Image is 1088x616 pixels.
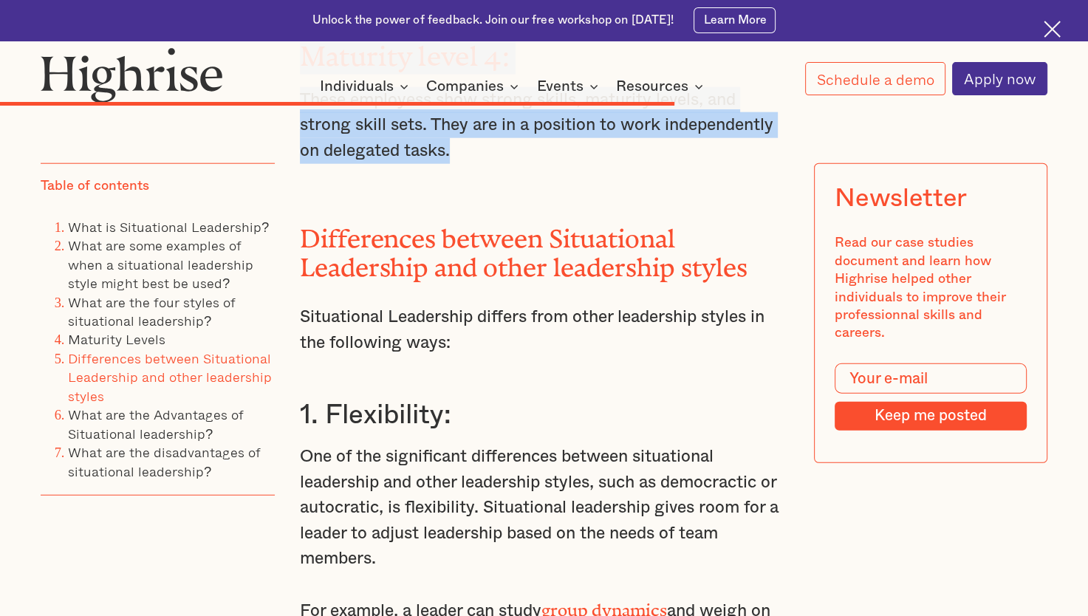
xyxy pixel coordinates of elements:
a: group dynamics [541,600,667,612]
div: Resources [616,78,688,95]
div: Unlock the power of feedback. Join our free workshop on [DATE]! [312,13,674,29]
input: Your e-mail [835,363,1026,394]
div: Companies [426,78,523,95]
a: Apply now [952,62,1047,95]
div: Events [537,78,603,95]
div: Newsletter [835,185,967,214]
h3: 1. Flexibility: [300,398,789,432]
a: What are the disadvantages of situational leadership? [68,442,261,481]
img: Highrise logo [41,47,222,102]
div: Individuals [320,78,394,95]
input: Keep me posted [835,403,1026,431]
a: Schedule a demo [805,62,945,95]
a: Differences between Situational Leadership and other leadership styles [68,348,272,406]
a: Maturity Levels [68,329,165,350]
form: Modal Form [835,363,1026,431]
div: Companies [426,78,504,95]
p: Situational Leadership differs from other leadership styles in the following ways: [300,304,789,355]
a: What are the four styles of situational leadership? [68,292,236,331]
a: Learn More [694,7,776,33]
p: One of the significant differences between situational leadership and other leadership styles, su... [300,444,789,572]
a: What are some examples of when a situational leadership style might best be used? [68,235,253,293]
div: Read our case studies document and learn how Highrise helped other individuals to improve their p... [835,234,1026,343]
p: These employess show strong skills, maturity levels, and strong skill sets. They are in a positio... [300,87,789,164]
img: Cross icon [1044,21,1061,38]
div: Resources [616,78,708,95]
div: Table of contents [41,177,149,195]
a: What is Situational Leadership? [68,216,269,237]
div: Individuals [320,78,413,95]
h2: Differences between Situational Leadership and other leadership styles [300,218,789,276]
a: What are the Advantages of Situational leadership? [68,404,244,443]
div: Events [537,78,584,95]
